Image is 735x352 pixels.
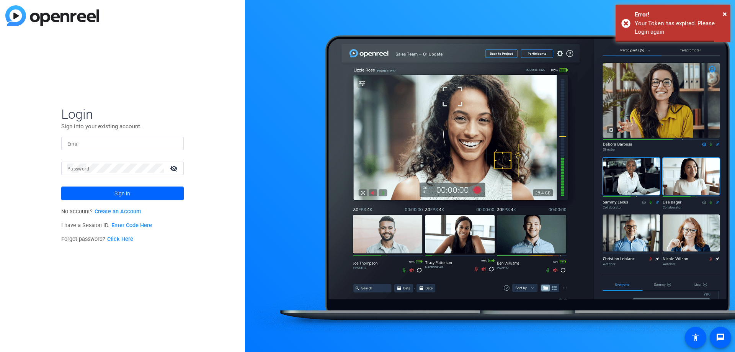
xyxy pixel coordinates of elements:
input: Enter Email Address [67,139,178,148]
div: Your Token has expired. Please Login again [635,19,725,36]
mat-icon: accessibility [691,333,700,342]
div: Error! [635,10,725,19]
span: I have a Session ID. [61,222,152,229]
button: Sign in [61,187,184,200]
mat-icon: visibility_off [165,163,184,174]
button: Close [723,8,727,20]
mat-label: Password [67,166,89,172]
p: Sign into your existing account. [61,122,184,131]
a: Enter Code Here [111,222,152,229]
a: Create an Account [95,208,141,215]
a: Click Here [107,236,133,242]
img: blue-gradient.svg [5,5,99,26]
span: No account? [61,208,141,215]
span: × [723,9,727,18]
span: Sign in [114,184,130,203]
mat-icon: message [716,333,725,342]
mat-label: Email [67,141,80,147]
span: Forgot password? [61,236,133,242]
span: Login [61,106,184,122]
